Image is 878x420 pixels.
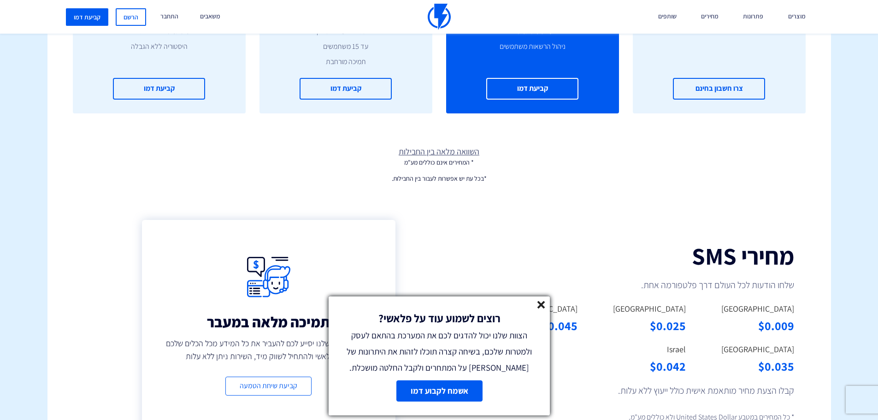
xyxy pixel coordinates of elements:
a: קביעת דמו [113,78,205,100]
p: *בכל עת יש אפשרות לעבור בין החבילות. [47,174,831,183]
a: הרשם [116,8,146,26]
li: היסטוריה ללא הגבלה [87,41,232,52]
a: השוואה מלאה בין החבילות [47,146,831,158]
p: שלחו הודעות לכל העולם דרך פלטפורמה אחת. [518,278,794,291]
div: $0.035 [700,358,794,375]
p: קבלו הצעת מחיר מותאמת אישית כולל ייעוץ ללא עלות. [518,384,794,397]
label: Israel [667,343,686,355]
a: קביעת דמו [300,78,392,100]
a: צרו חשבון בחינם [673,78,765,100]
li: עד 15 משתמשים [273,41,418,52]
a: קביעת דמו [66,8,108,26]
div: $0.009 [700,317,794,334]
li: תמיכה מורחבת [273,57,418,67]
div: $0.025 [591,317,686,334]
a: קביעת שיחת הטמעה [225,377,312,396]
p: * המחירים אינם כוללים מע"מ [47,158,831,167]
h2: מחירי SMS [483,243,794,269]
a: קביעת דמו [486,78,578,100]
h3: תמיכה מלאה במעבר [160,314,377,330]
li: ניהול הרשאות משתמשים [460,41,605,52]
div: $0.042 [591,358,686,375]
label: [GEOGRAPHIC_DATA] [721,303,794,315]
label: [GEOGRAPHIC_DATA] [613,303,686,315]
p: צוות התמיכה שלנו יסייע לכם להעביר את כל המידע מכל הכלים שלכם לתוך פלאשי ולהתחיל לשווק מיד, השירות... [160,337,377,363]
label: [GEOGRAPHIC_DATA] [721,343,794,355]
